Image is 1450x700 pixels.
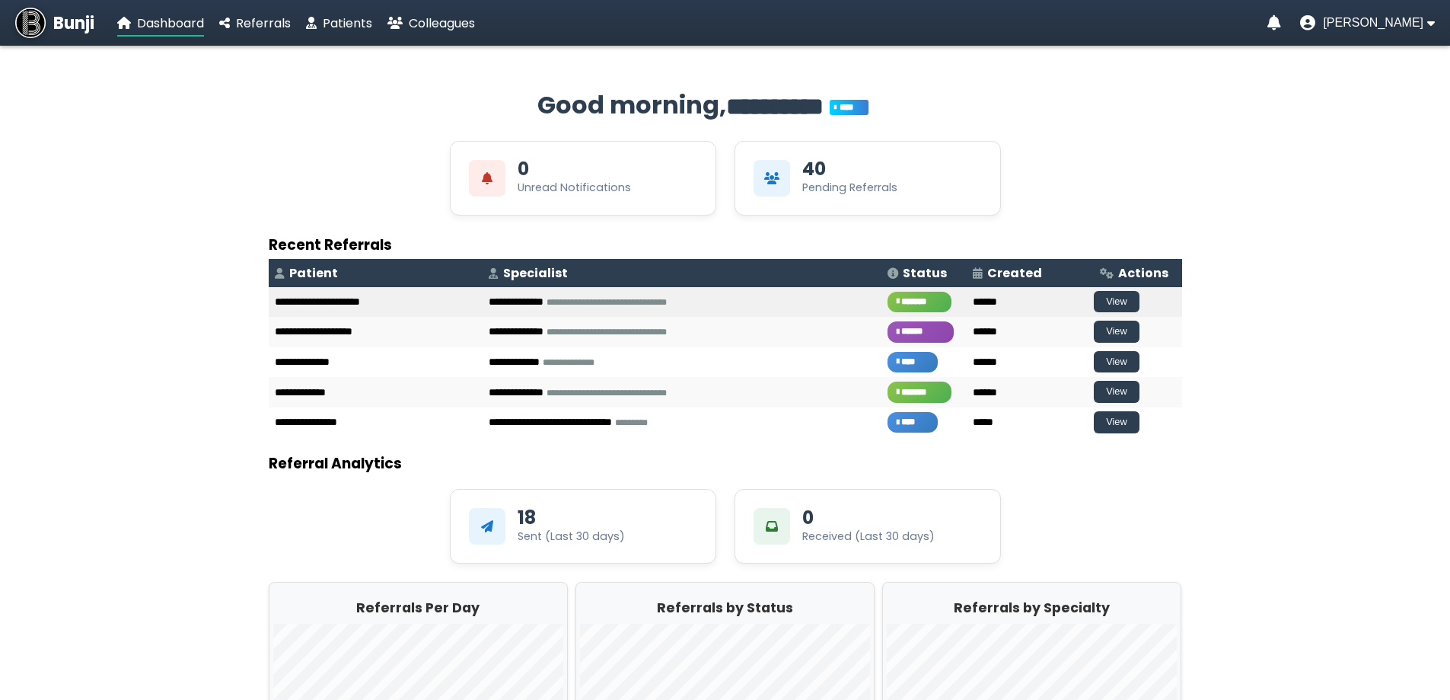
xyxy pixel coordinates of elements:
[802,509,814,527] div: 0
[269,234,1182,256] h3: Recent Referrals
[1323,16,1423,30] span: [PERSON_NAME]
[887,598,1177,618] h2: Referrals by Specialty
[387,14,475,33] a: Colleagues
[269,87,1182,126] h2: Good morning,
[15,8,46,38] img: Bunji Dental Referral Management
[1300,15,1435,30] button: User menu
[53,11,94,36] span: Bunji
[409,14,475,32] span: Colleagues
[518,509,536,527] div: 18
[219,14,291,33] a: Referrals
[117,14,204,33] a: Dashboard
[1267,15,1281,30] a: Notifications
[802,180,897,196] div: Pending Referrals
[236,14,291,32] span: Referrals
[1094,259,1181,287] th: Actions
[483,259,881,287] th: Specialist
[1094,381,1139,403] button: View
[580,598,870,618] h2: Referrals by Status
[967,259,1094,287] th: Created
[881,259,967,287] th: Status
[1094,291,1139,313] button: View
[15,8,94,38] a: Bunji
[1094,411,1139,433] button: View
[518,160,529,178] div: 0
[735,489,1001,564] div: 0Received (Last 30 days)
[1094,351,1139,373] button: View
[518,529,625,545] div: Sent (Last 30 days)
[450,489,716,564] div: 18Sent (Last 30 days)
[802,160,826,178] div: 40
[137,14,204,32] span: Dashboard
[830,100,868,115] span: You’re on Plus!
[1094,321,1139,343] button: View
[273,598,563,618] h2: Referrals Per Day
[735,141,1001,216] div: View Pending Referrals
[323,14,372,32] span: Patients
[269,259,483,287] th: Patient
[269,452,1182,475] h3: Referral Analytics
[306,14,372,33] a: Patients
[802,529,935,545] div: Received (Last 30 days)
[450,141,716,216] div: View Unread Notifications
[518,180,631,196] div: Unread Notifications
